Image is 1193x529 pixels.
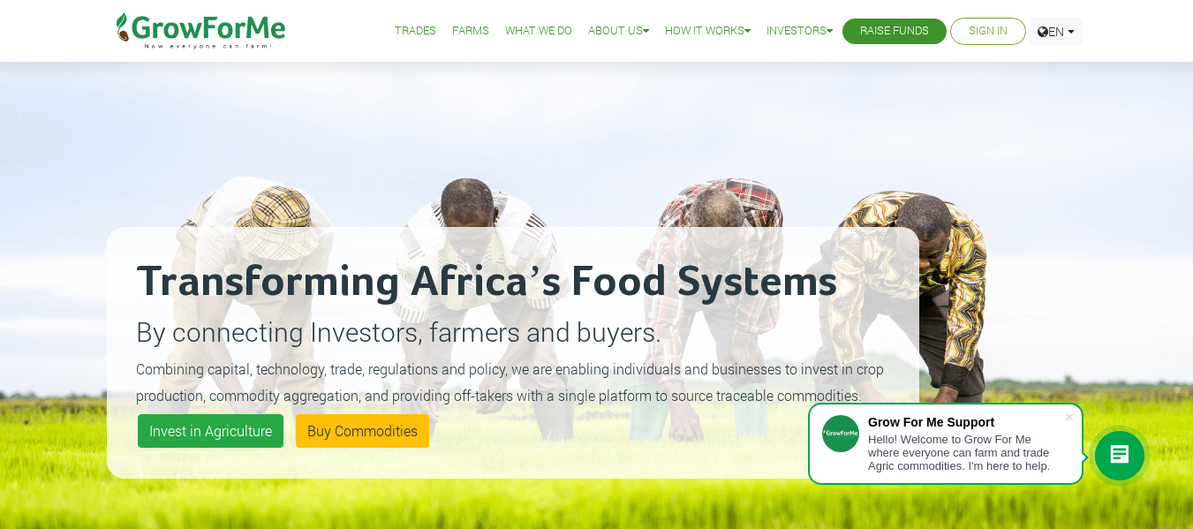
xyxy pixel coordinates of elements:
a: Trades [395,22,436,41]
a: Buy Commodities [296,414,429,448]
p: By connecting Investors, farmers and buyers. [136,312,890,351]
a: Raise Funds [860,22,929,41]
a: EN [1030,18,1083,45]
a: Sign In [969,22,1008,41]
a: Invest in Agriculture [138,414,283,448]
small: Combining capital, technology, trade, regulations and policy, we are enabling individuals and bus... [136,359,884,404]
a: Investors [766,22,833,41]
a: Farms [452,22,489,41]
h2: Transforming Africa’s Food Systems [136,256,890,309]
a: What We Do [505,22,572,41]
div: Hello! Welcome to Grow For Me where everyone can farm and trade Agric commodities. I'm here to help. [868,433,1064,472]
a: How it Works [665,22,751,41]
div: Grow For Me Support [868,415,1064,429]
a: About Us [588,22,649,41]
